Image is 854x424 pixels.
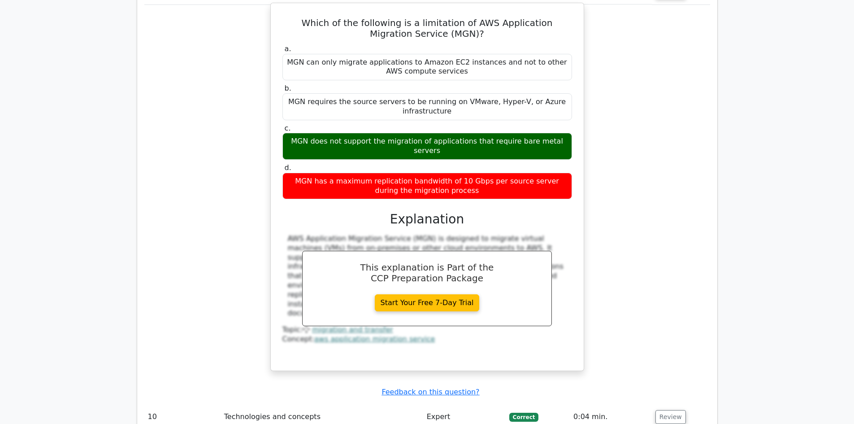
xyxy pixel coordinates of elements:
[375,294,480,311] a: Start Your Free 7-Day Trial
[381,388,479,396] a: Feedback on this question?
[509,413,538,422] span: Correct
[285,84,291,92] span: b.
[312,325,393,334] a: migration and transfer
[282,93,572,120] div: MGN requires the source servers to be running on VMware, Hyper-V, or Azure infrastructure
[314,335,435,343] a: aws application migration service
[285,44,291,53] span: a.
[282,325,572,335] div: Topic:
[282,133,572,160] div: MGN does not support the migration of applications that require bare metal servers
[285,163,291,172] span: d.
[655,410,686,424] button: Review
[282,335,572,344] div: Concept:
[282,173,572,200] div: MGN has a maximum replication bandwidth of 10 Gbps per source server during the migration process
[285,124,291,132] span: c.
[288,234,567,318] div: AWS Application Migration Service (MGN) is designed to migrate virtual machines (VMs) from on-pre...
[282,54,572,81] div: MGN can only migrate applications to Amazon EC2 instances and not to other AWS compute services
[288,212,567,227] h3: Explanation
[282,17,573,39] h5: Which of the following is a limitation of AWS Application Migration Service (MGN)?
